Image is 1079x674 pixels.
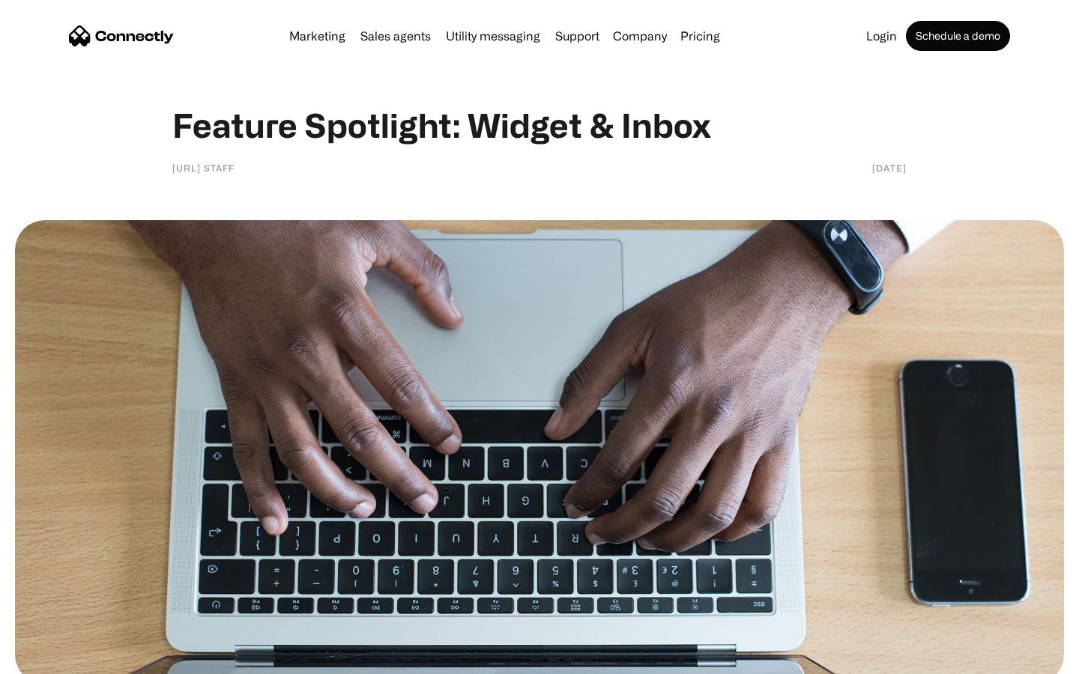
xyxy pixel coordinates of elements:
div: [URL] staff [172,160,235,175]
a: Marketing [283,30,351,42]
a: Utility messaging [440,30,546,42]
div: [DATE] [872,160,907,175]
aside: Language selected: English [15,648,90,669]
h1: Feature Spotlight: Widget & Inbox [172,105,907,145]
a: Support [549,30,605,42]
a: Sales agents [354,30,437,42]
a: Pricing [674,30,726,42]
a: Login [860,30,903,42]
ul: Language list [30,648,90,669]
div: Company [613,25,667,46]
a: Schedule a demo [906,21,1010,51]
